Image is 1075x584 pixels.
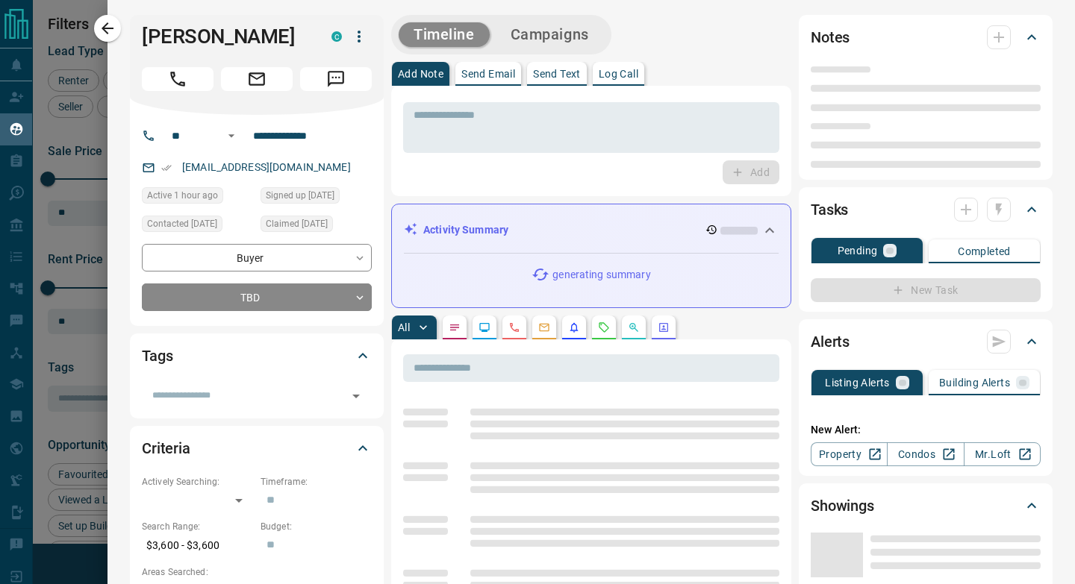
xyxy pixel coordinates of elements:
[398,322,410,333] p: All
[964,442,1041,466] a: Mr.Loft
[142,344,172,368] h2: Tags
[598,321,610,333] svg: Requests
[811,330,850,354] h2: Alerts
[838,245,878,256] p: Pending
[811,442,888,466] a: Property
[331,31,342,42] div: condos.ca
[811,422,1041,438] p: New Alert:
[449,321,461,333] svg: Notes
[404,216,779,244] div: Activity Summary
[300,67,372,91] span: Message
[142,338,372,374] div: Tags
[261,216,372,236] div: Fri Aug 15 2025
[142,25,309,48] h1: [PERSON_NAME]
[142,533,253,558] p: $3,600 - $3,600
[939,377,1010,388] p: Building Alerts
[261,187,372,208] div: Tue Aug 12 2025
[508,321,520,333] svg: Calls
[399,22,490,47] button: Timeline
[461,69,515,79] p: Send Email
[261,475,372,489] p: Timeframe:
[142,436,190,460] h2: Criteria
[658,321,670,333] svg: Agent Actions
[811,324,1041,359] div: Alerts
[142,187,253,208] div: Mon Aug 18 2025
[266,216,328,231] span: Claimed [DATE]
[346,386,367,406] button: Open
[398,69,443,79] p: Add Note
[221,67,293,91] span: Email
[552,267,650,283] p: generating summary
[142,244,372,271] div: Buyer
[568,321,580,333] svg: Listing Alerts
[147,188,218,203] span: Active 1 hour ago
[142,283,372,311] div: TBD
[182,161,351,173] a: [EMAIL_ADDRESS][DOMAIN_NAME]
[825,377,890,388] p: Listing Alerts
[142,565,372,579] p: Areas Searched:
[958,246,1011,257] p: Completed
[423,222,508,238] p: Activity Summary
[142,520,253,533] p: Search Range:
[811,19,1041,55] div: Notes
[222,127,240,145] button: Open
[261,520,372,533] p: Budget:
[142,430,372,466] div: Criteria
[811,198,848,222] h2: Tasks
[811,25,850,49] h2: Notes
[887,442,964,466] a: Condos
[628,321,640,333] svg: Opportunities
[811,488,1041,524] div: Showings
[142,216,253,236] div: Tue Aug 12 2025
[538,321,550,333] svg: Emails
[266,188,334,203] span: Signed up [DATE]
[811,192,1041,227] div: Tasks
[811,494,874,518] h2: Showings
[479,321,490,333] svg: Lead Browsing Activity
[599,69,638,79] p: Log Call
[533,69,581,79] p: Send Text
[161,163,172,173] svg: Email Verified
[142,67,214,91] span: Call
[496,22,604,47] button: Campaigns
[142,475,253,489] p: Actively Searching:
[147,216,217,231] span: Contacted [DATE]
